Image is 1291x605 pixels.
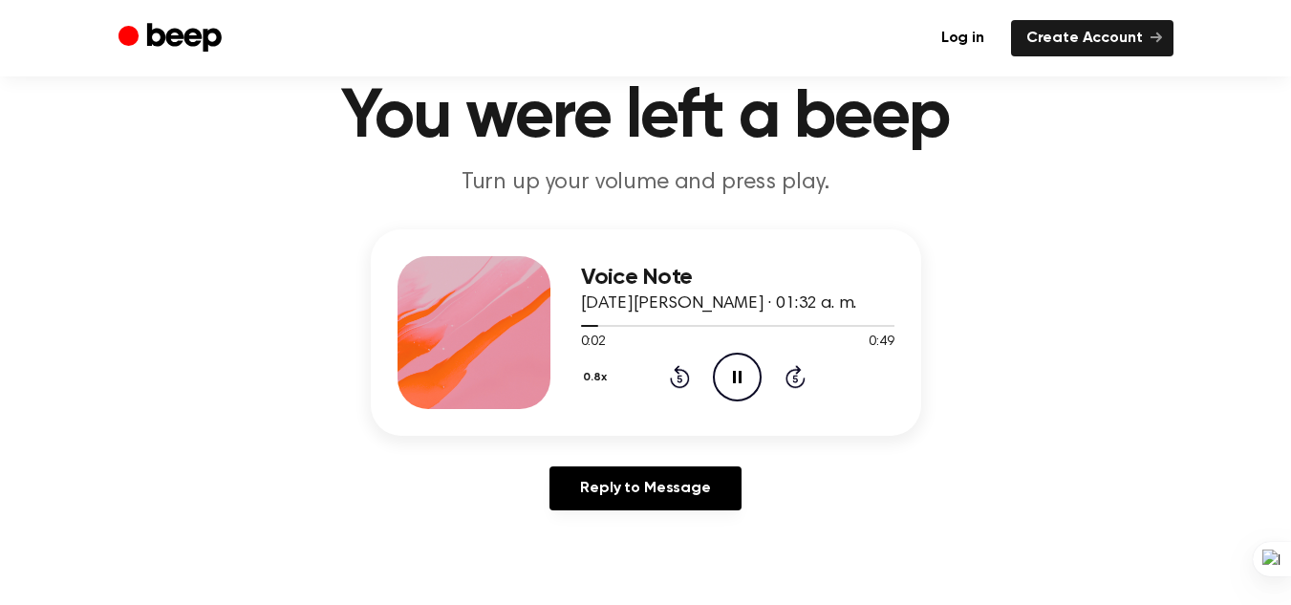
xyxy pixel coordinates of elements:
span: [DATE][PERSON_NAME] · 01:32 a. m. [581,295,857,313]
a: Beep [118,20,226,57]
span: 0:02 [581,333,606,353]
p: Turn up your volume and press play. [279,167,1013,199]
a: Create Account [1011,20,1173,56]
a: Log in [926,20,1000,56]
h1: You were left a beep [157,83,1135,152]
button: 0.8x [581,361,614,394]
a: Reply to Message [549,466,741,510]
span: 0:49 [869,333,893,353]
h3: Voice Note [581,265,894,291]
